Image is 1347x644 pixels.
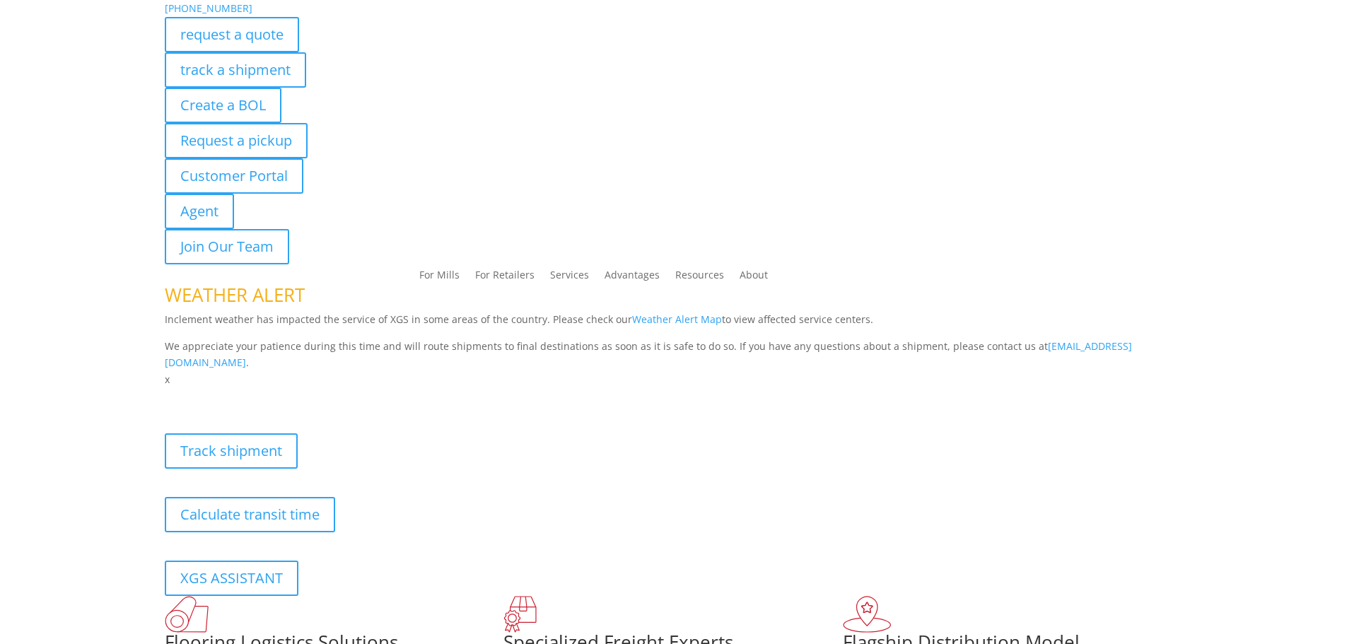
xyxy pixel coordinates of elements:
a: Weather Alert Map [632,312,722,326]
span: WEATHER ALERT [165,282,305,308]
a: Services [550,270,589,286]
a: For Retailers [475,270,535,286]
a: Join Our Team [165,229,289,264]
a: Advantages [605,270,660,286]
b: Visibility, transparency, and control for your entire supply chain. [165,390,480,404]
a: Track shipment [165,433,298,469]
p: x [165,371,1183,388]
p: Inclement weather has impacted the service of XGS in some areas of the country. Please check our ... [165,311,1183,338]
img: xgs-icon-flagship-distribution-model-red [843,596,892,633]
a: Create a BOL [165,88,281,123]
a: XGS ASSISTANT [165,561,298,596]
a: For Mills [419,270,460,286]
a: [PHONE_NUMBER] [165,1,252,15]
a: Request a pickup [165,123,308,158]
p: We appreciate your patience during this time and will route shipments to final destinations as so... [165,338,1183,372]
img: xgs-icon-focused-on-flooring-red [503,596,537,633]
a: Calculate transit time [165,497,335,532]
img: xgs-icon-total-supply-chain-intelligence-red [165,596,209,633]
a: Resources [675,270,724,286]
a: track a shipment [165,52,306,88]
a: Customer Portal [165,158,303,194]
a: Agent [165,194,234,229]
a: request a quote [165,17,299,52]
a: About [740,270,768,286]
